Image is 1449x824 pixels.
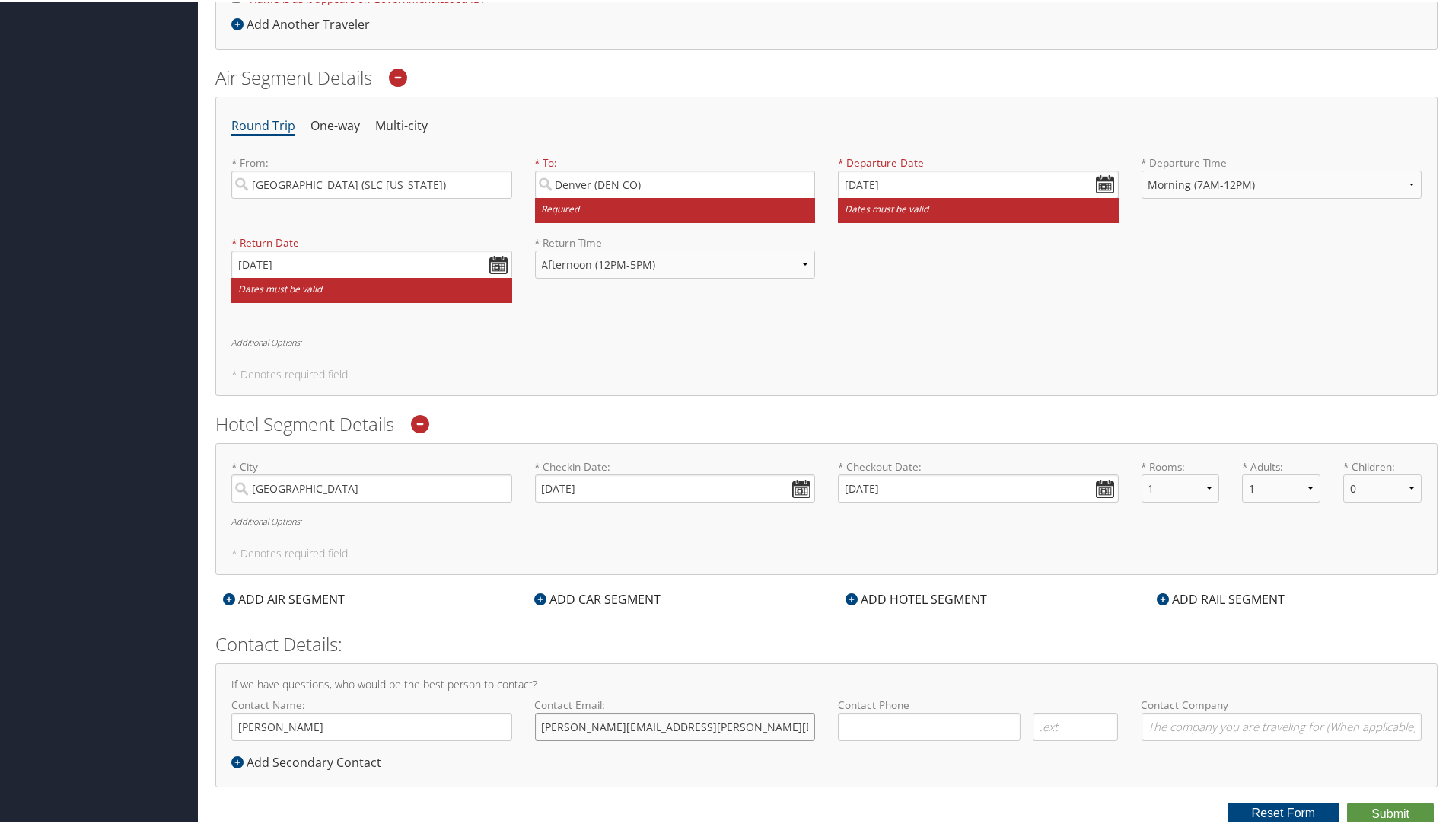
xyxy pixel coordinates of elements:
[231,276,512,302] small: Dates must be valid
[231,249,512,277] input: MM/DD/YYYY
[215,630,1438,656] h2: Contact Details:
[1347,801,1434,824] button: Submit
[535,473,816,501] input: * Checkin Date:
[231,547,1422,557] h5: * Denotes required field
[1142,711,1422,739] input: Contact Company
[838,154,1119,169] label: * Departure Date
[1142,154,1422,209] label: * Departure Time
[231,154,512,197] label: * From:
[838,458,1119,501] label: * Checkout Date:
[231,111,295,139] li: Round Trip
[535,196,816,222] small: Required
[1149,589,1292,607] div: ADD RAIL SEGMENT
[231,14,377,32] div: Add Another Traveler
[535,234,816,249] label: * Return Time
[231,368,1422,378] h5: * Denotes required field
[215,410,1438,436] h2: Hotel Segment Details
[231,458,512,501] label: * City
[1142,169,1422,197] select: * Departure Time
[231,678,1422,688] h4: If we have questions, who would be the best person to contact?
[535,169,816,197] input: City or Airport Code
[310,111,360,139] li: One-way
[231,696,512,739] label: Contact Name:
[375,111,428,139] li: Multi-city
[215,63,1438,89] h2: Air Segment Details
[1033,711,1118,739] input: .ext
[838,696,1119,711] label: Contact Phone
[535,154,816,222] label: * To:
[838,169,1119,197] input: MM/DD/YYYY
[1228,801,1340,822] button: Reset Form
[838,196,1119,222] small: Dates must be valid
[527,589,668,607] div: ADD CAR SEGMENT
[535,696,816,739] label: Contact Email:
[231,752,389,770] div: Add Secondary Contact
[838,473,1119,501] input: * Checkout Date:
[1242,458,1320,473] label: * Adults:
[231,516,1422,524] h6: Additional Options:
[231,711,512,739] input: Contact Name:
[215,589,352,607] div: ADD AIR SEGMENT
[231,337,1422,345] h6: Additional Options:
[1142,696,1422,739] label: Contact Company
[535,458,816,501] label: * Checkin Date:
[535,711,816,739] input: Contact Email:
[1343,458,1422,473] label: * Children:
[838,589,995,607] div: ADD HOTEL SEGMENT
[231,234,512,249] label: * Return Date
[1142,458,1220,473] label: * Rooms:
[231,169,512,197] input: City or Airport Code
